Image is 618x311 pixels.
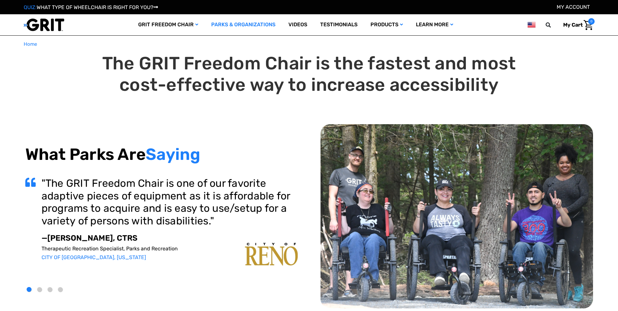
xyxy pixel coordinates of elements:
[282,14,314,35] a: Videos
[25,53,593,96] h1: The GRIT Freedom Chair is the fastest and most cost-effective way to increase accessibility
[364,14,409,35] a: Products
[24,41,595,48] nav: Breadcrumb
[42,254,298,260] p: CITY OF [GEOGRAPHIC_DATA], [US_STATE]
[314,14,364,35] a: Testimonials
[27,287,32,292] button: 1 of 4
[205,14,282,35] a: Parks & Organizations
[42,177,298,227] h3: "The GRIT Freedom Chair is one of our favorite adaptive pieces of equipment as it is affordable f...
[42,245,298,252] p: Therapeutic Recreation Specialist, Parks and Recreation
[42,233,298,243] p: —[PERSON_NAME], CTRS
[24,41,37,48] a: Home
[24,4,158,10] a: QUIZ:WHAT TYPE OF WHEELCHAIR IS RIGHT FOR YOU?
[132,14,205,35] a: GRIT Freedom Chair
[24,4,37,10] span: QUIZ:
[245,243,298,266] img: carousel-img1.png
[25,145,298,164] h2: What Parks Are
[558,18,595,32] a: Cart with 0 items
[58,287,63,292] button: 4 of 4
[409,14,460,35] a: Learn More
[37,287,42,292] button: 2 of 4
[557,4,590,10] a: Account
[584,20,593,30] img: Cart
[24,18,64,31] img: GRIT All-Terrain Wheelchair and Mobility Equipment
[563,22,583,28] span: My Cart
[588,18,595,25] span: 0
[146,145,200,164] span: Saying
[321,124,593,309] img: top-carousel.png
[527,21,535,29] img: us.png
[549,18,558,32] input: Search
[24,41,37,47] span: Home
[48,287,53,292] button: 3 of 4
